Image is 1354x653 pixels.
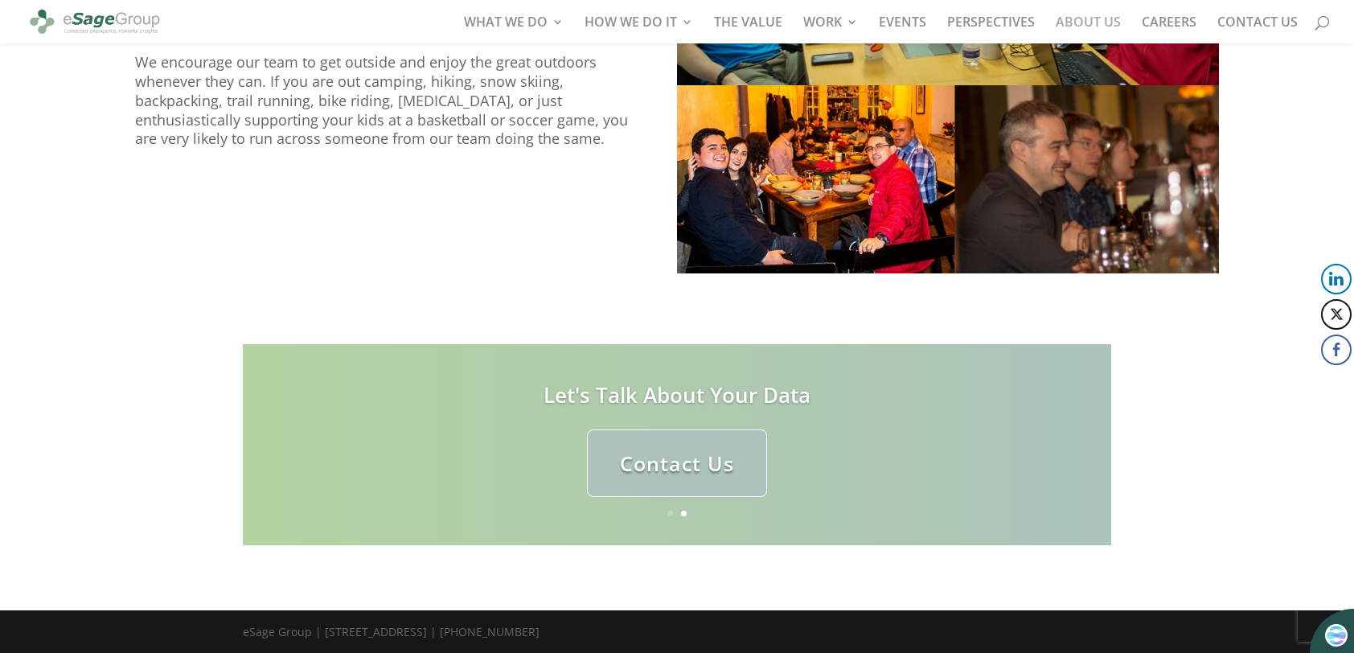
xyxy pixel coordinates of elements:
[544,380,810,409] a: Let's Talk About Your Data
[27,3,162,40] img: eSage Group
[667,511,673,516] a: 1
[714,16,782,43] a: THE VALUE
[1321,264,1352,294] button: LinkedIn Share
[879,16,926,43] a: EVENTS
[947,16,1035,43] a: PERSPECTIVES
[1217,16,1298,43] a: CONTACT US
[587,429,767,498] a: Contact Us
[243,622,540,650] div: eSage Group | [STREET_ADDRESS] | [PHONE_NUMBER]
[135,53,641,149] p: We encourage our team to get outside and enjoy the great outdoors whenever they can. If you are o...
[803,16,858,43] a: WORK
[1321,335,1352,365] button: Facebook Share
[1056,16,1121,43] a: ABOUT US
[585,16,693,43] a: HOW WE DO IT
[681,511,687,516] a: 2
[1142,16,1196,43] a: CAREERS
[464,16,564,43] a: WHAT WE DO
[1321,299,1352,330] button: Twitter Share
